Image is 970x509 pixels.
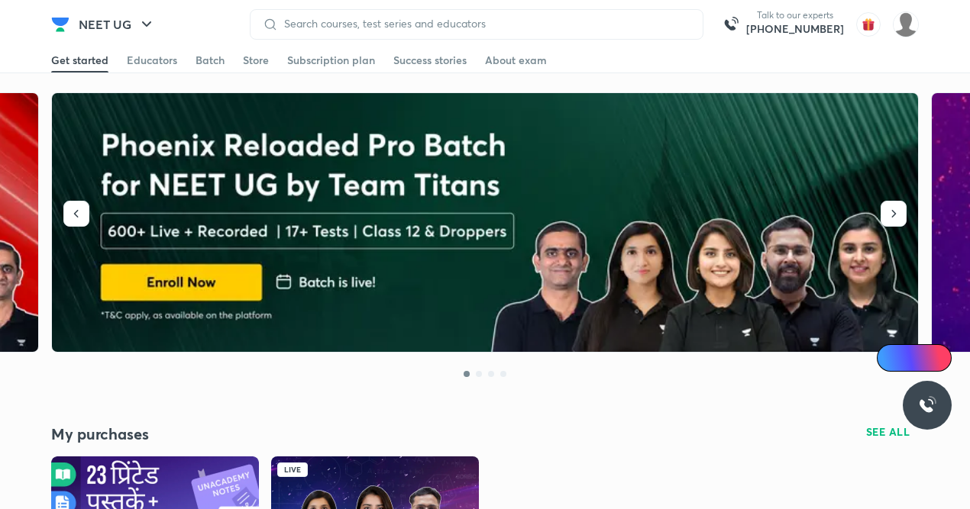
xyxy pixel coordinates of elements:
[485,53,547,68] div: About exam
[51,48,108,72] a: Get started
[51,15,70,34] img: Company Logo
[746,9,844,21] p: Talk to our experts
[866,427,910,437] span: SEE ALL
[196,53,225,68] div: Batch
[893,11,919,37] img: L r Panwar
[196,48,225,72] a: Batch
[886,352,898,364] img: Icon
[243,48,269,72] a: Store
[51,424,485,444] h4: My purchases
[393,53,467,68] div: Success stories
[127,48,177,72] a: Educators
[877,344,952,372] a: Ai Doubts
[70,9,165,40] button: NEET UG
[393,48,467,72] a: Success stories
[746,21,844,37] a: [PHONE_NUMBER]
[51,53,108,68] div: Get started
[127,53,177,68] div: Educators
[243,53,269,68] div: Store
[287,48,375,72] a: Subscription plan
[287,53,375,68] div: Subscription plan
[278,18,690,30] input: Search courses, test series and educators
[918,396,936,414] img: ttu
[485,48,547,72] a: About exam
[902,352,943,364] span: Ai Doubts
[856,12,881,37] img: avatar
[716,9,746,40] img: call-us
[857,420,920,444] button: SEE ALL
[277,462,308,477] div: Live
